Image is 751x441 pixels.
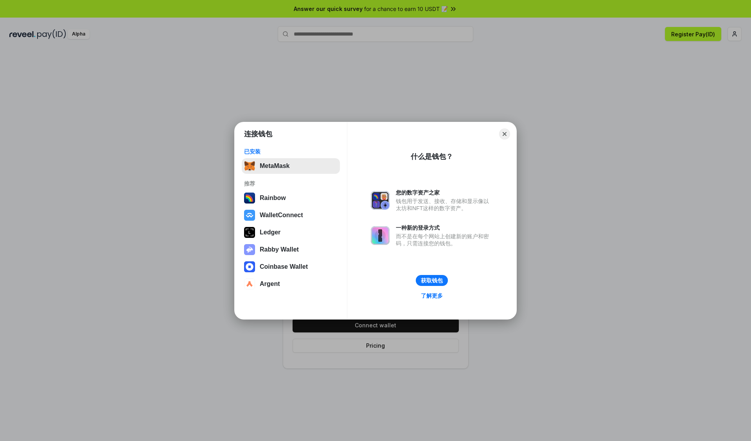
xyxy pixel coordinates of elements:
[396,233,493,247] div: 而不是在每个网站上创建新的账户和密码，只需连接您的钱包。
[260,162,289,170] div: MetaMask
[416,275,448,286] button: 获取钱包
[396,189,493,196] div: 您的数字资产之家
[411,152,453,161] div: 什么是钱包？
[244,210,255,221] img: svg+xml,%3Csvg%20width%3D%2228%22%20height%3D%2228%22%20viewBox%3D%220%200%2028%2028%22%20fill%3D...
[244,193,255,204] img: svg+xml,%3Csvg%20width%3D%22120%22%20height%3D%22120%22%20viewBox%3D%220%200%20120%20120%22%20fil...
[499,129,510,139] button: Close
[260,246,299,253] div: Rabby Wallet
[396,224,493,231] div: 一种新的登录方式
[242,259,340,275] button: Coinbase Wallet
[244,279,255,289] img: svg+xml,%3Csvg%20width%3D%2228%22%20height%3D%2228%22%20viewBox%3D%220%200%2028%2028%22%20fill%3D...
[242,242,340,257] button: Rabby Wallet
[421,277,443,284] div: 获取钱包
[260,229,280,236] div: Ledger
[242,276,340,292] button: Argent
[244,227,255,238] img: svg+xml,%3Csvg%20xmlns%3D%22http%3A%2F%2Fwww.w3.org%2F2000%2Fsvg%22%20width%3D%2228%22%20height%3...
[421,292,443,299] div: 了解更多
[242,207,340,223] button: WalletConnect
[371,226,390,245] img: svg+xml,%3Csvg%20xmlns%3D%22http%3A%2F%2Fwww.w3.org%2F2000%2Fsvg%22%20fill%3D%22none%22%20viewBox...
[260,195,286,202] div: Rainbow
[242,158,340,174] button: MetaMask
[244,261,255,272] img: svg+xml,%3Csvg%20width%3D%2228%22%20height%3D%2228%22%20viewBox%3D%220%200%2028%2028%22%20fill%3D...
[244,161,255,171] img: svg+xml,%3Csvg%20fill%3D%22none%22%20height%3D%2233%22%20viewBox%3D%220%200%2035%2033%22%20width%...
[260,212,303,219] div: WalletConnect
[260,280,280,287] div: Argent
[416,291,447,301] a: 了解更多
[260,263,308,270] div: Coinbase Wallet
[244,148,338,155] div: 已安装
[242,225,340,240] button: Ledger
[244,129,272,139] h1: 连接钱包
[244,244,255,255] img: svg+xml,%3Csvg%20xmlns%3D%22http%3A%2F%2Fwww.w3.org%2F2000%2Fsvg%22%20fill%3D%22none%22%20viewBox...
[244,180,338,187] div: 推荐
[242,190,340,206] button: Rainbow
[371,191,390,210] img: svg+xml,%3Csvg%20xmlns%3D%22http%3A%2F%2Fwww.w3.org%2F2000%2Fsvg%22%20fill%3D%22none%22%20viewBox...
[396,198,493,212] div: 钱包用于发送、接收、存储和显示像以太坊和NFT这样的数字资产。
